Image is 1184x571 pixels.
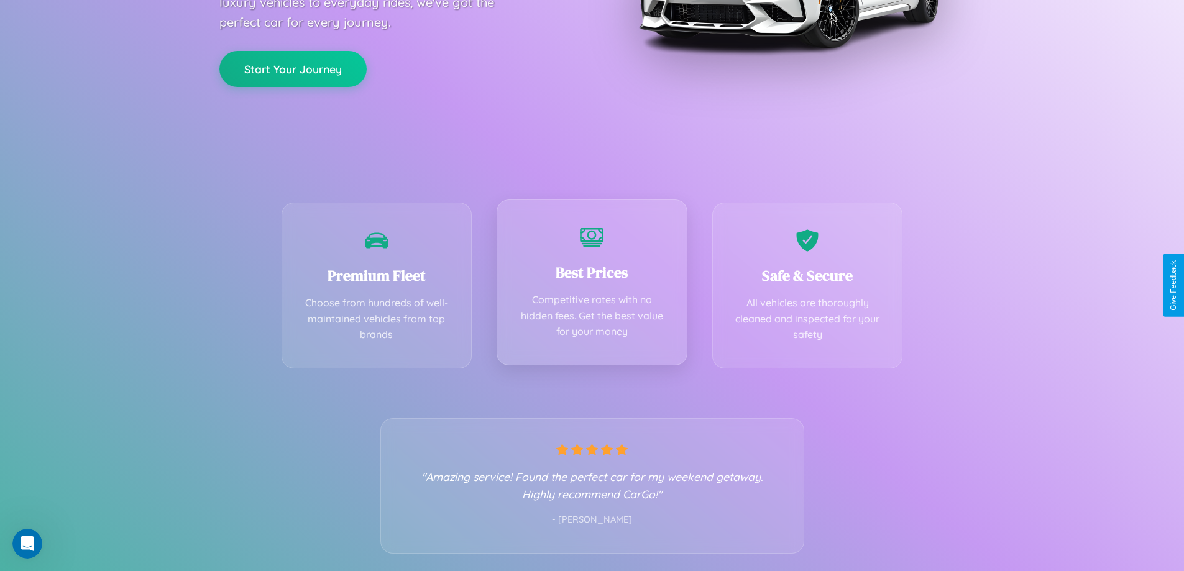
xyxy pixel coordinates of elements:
h3: Safe & Secure [732,265,884,286]
h3: Best Prices [516,262,668,283]
div: Give Feedback [1169,260,1178,311]
p: All vehicles are thoroughly cleaned and inspected for your safety [732,295,884,343]
p: Competitive rates with no hidden fees. Get the best value for your money [516,292,668,340]
p: - [PERSON_NAME] [406,512,779,528]
p: "Amazing service! Found the perfect car for my weekend getaway. Highly recommend CarGo!" [406,468,779,503]
h3: Premium Fleet [301,265,453,286]
button: Start Your Journey [219,51,367,87]
p: Choose from hundreds of well-maintained vehicles from top brands [301,295,453,343]
iframe: Intercom live chat [12,529,42,559]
